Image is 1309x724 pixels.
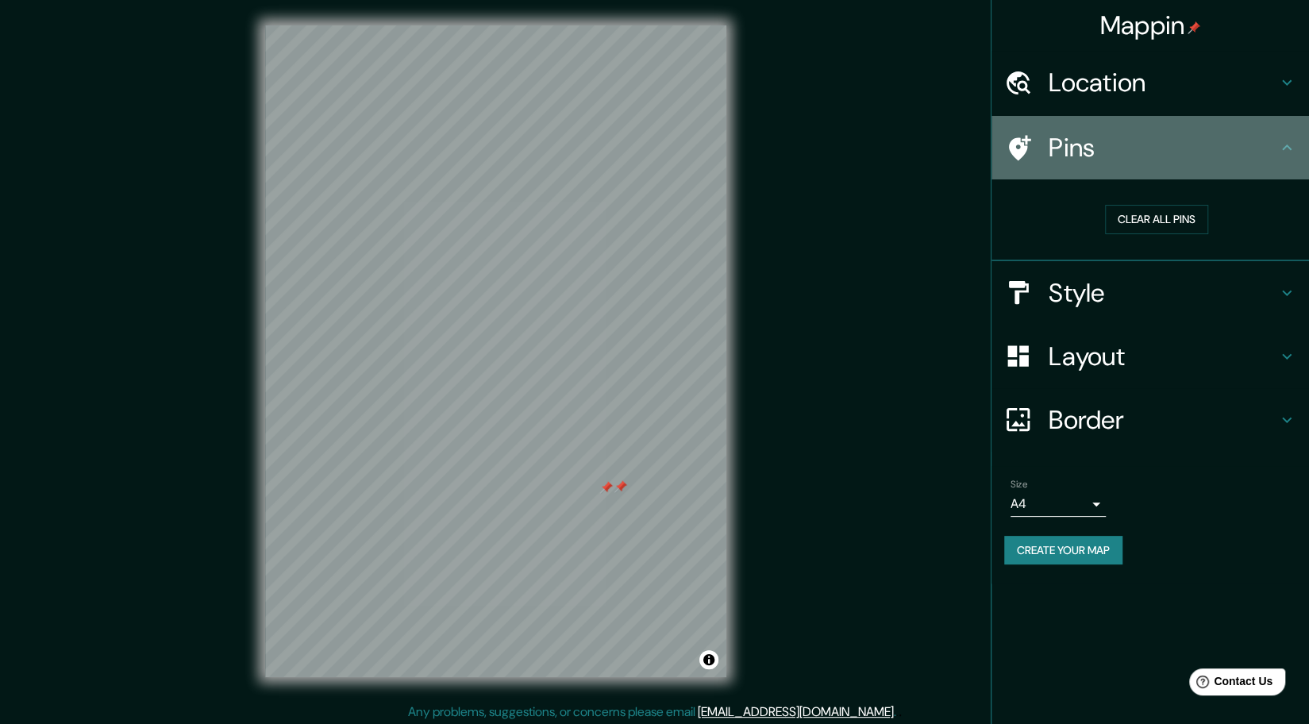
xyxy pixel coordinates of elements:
[991,51,1309,114] div: Location
[991,388,1309,452] div: Border
[1004,536,1122,565] button: Create your map
[896,703,899,722] div: .
[1049,67,1277,98] h4: Location
[698,703,894,720] a: [EMAIL_ADDRESS][DOMAIN_NAME]
[1049,277,1277,309] h4: Style
[1049,132,1277,164] h4: Pins
[1100,10,1201,41] h4: Mappin
[1105,205,1208,234] button: Clear all pins
[1011,491,1106,517] div: A4
[991,261,1309,325] div: Style
[1168,662,1292,707] iframe: Help widget launcher
[1049,341,1277,372] h4: Layout
[991,116,1309,179] div: Pins
[408,703,896,722] p: Any problems, suggestions, or concerns please email .
[265,25,726,677] canvas: Map
[1011,477,1027,491] label: Size
[699,650,718,669] button: Toggle attribution
[1049,404,1277,436] h4: Border
[899,703,902,722] div: .
[991,325,1309,388] div: Layout
[1188,21,1200,34] img: pin-icon.png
